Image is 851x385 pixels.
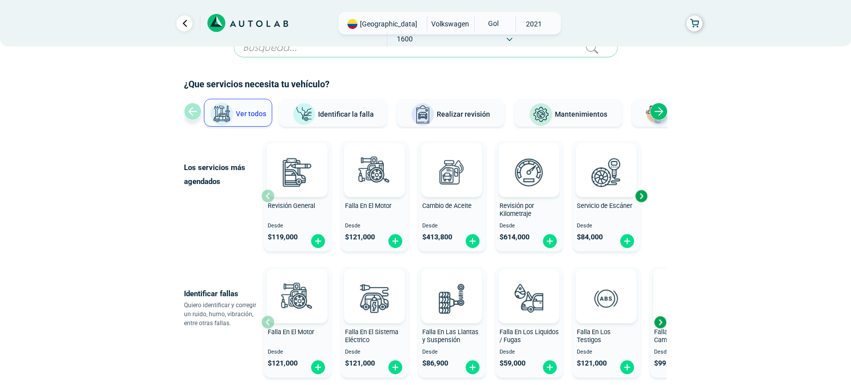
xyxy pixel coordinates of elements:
[341,141,408,251] button: Falla En El Motor Desde $121,000
[292,103,316,126] img: Identificar la falla
[437,110,490,118] span: Realizar revisión
[654,349,713,356] span: Desde
[234,38,618,57] input: Búsqueda...
[555,110,607,118] span: Mantenimientos
[577,233,603,241] span: $ 84,000
[500,359,525,368] span: $ 59,000
[542,360,558,375] img: fi_plus-circle2.svg
[268,233,298,241] span: $ 119,000
[662,276,705,320] img: diagnostic_caja-de-cambios-v3.svg
[577,349,636,356] span: Desde
[431,16,469,31] span: VOLKSWAGEN
[318,110,374,118] span: Identificar la falla
[264,267,331,378] button: Falla En El Motor Desde $121,000
[573,141,640,251] button: Servicio de Escáner Desde $84,000
[345,223,404,229] span: Desde
[359,145,389,175] img: AD0BCuuxAAAAAElFTkSuQmCC
[643,103,667,127] img: Latonería y Pintura
[411,103,435,127] img: Realizar revisión
[650,267,717,378] button: Falla En La Caja de Cambio Desde $99,000
[184,161,261,189] p: Los servicios más agendados
[345,328,398,344] span: Falla En El Sistema Eléctrico
[591,145,621,175] img: AD0BCuuxAAAAAElFTkSuQmCC
[268,328,314,336] span: Falla En El Motor
[422,349,482,356] span: Desde
[500,202,534,218] span: Revisión por Kilometraje
[341,267,408,378] button: Falla En El Sistema Eléctrico Desde $121,000
[397,99,505,127] button: Realizar revisión
[577,359,607,368] span: $ 121,000
[418,267,486,378] button: Falla En Las Llantas y Suspensión Desde $86,900
[430,150,474,194] img: cambio_de_aceite-v3.svg
[275,150,319,194] img: revision_general-v3.svg
[268,359,298,368] span: $ 121,000
[418,141,486,251] button: Cambio de Aceite Desde $413,800
[345,233,375,241] span: $ 121,000
[500,223,559,229] span: Desde
[465,233,481,249] img: fi_plus-circle2.svg
[500,349,559,356] span: Desde
[496,141,563,251] button: Revisión por Kilometraje Desde $614,000
[496,267,563,378] button: Falla En Los Liquidos / Fugas Desde $59,000
[500,233,529,241] span: $ 614,000
[514,145,544,175] img: AD0BCuuxAAAAAElFTkSuQmCC
[577,328,611,344] span: Falla En Los Testigos
[352,150,396,194] img: diagnostic_engine-v3.svg
[465,360,481,375] img: fi_plus-circle2.svg
[268,202,315,209] span: Revisión General
[236,110,266,118] span: Ver todos
[422,223,482,229] span: Desde
[184,287,261,301] p: Identificar fallas
[268,349,327,356] span: Desde
[584,150,628,194] img: escaner-v3.svg
[584,276,628,320] img: diagnostic_diagnostic_abs-v3.svg
[345,202,391,209] span: Falla En El Motor
[360,19,417,29] span: [GEOGRAPHIC_DATA]
[619,360,635,375] img: fi_plus-circle2.svg
[275,276,319,320] img: diagnostic_engine-v3.svg
[352,276,396,320] img: diagnostic_bombilla-v3.svg
[268,223,327,229] span: Desde
[437,271,467,301] img: AD0BCuuxAAAAAElFTkSuQmCC
[500,328,559,344] span: Falla En Los Liquidos / Fugas
[176,15,192,31] a: Ir al paso anterior
[310,233,326,249] img: fi_plus-circle2.svg
[430,276,474,320] img: diagnostic_suspension-v3.svg
[422,233,452,241] span: $ 413,800
[542,233,558,249] img: fi_plus-circle2.svg
[577,202,632,209] span: Servicio de Escáner
[514,99,622,127] button: Mantenimientos
[204,99,272,127] button: Ver todos
[654,359,680,368] span: $ 99,000
[279,99,387,127] button: Identificar la falla
[387,233,403,249] img: fi_plus-circle2.svg
[422,359,448,368] span: $ 86,900
[345,359,375,368] span: $ 121,000
[634,189,649,203] div: Next slide
[507,276,551,320] img: diagnostic_gota-de-sangre-v3.svg
[422,328,479,344] span: Falla En Las Llantas y Suspensión
[514,271,544,301] img: AD0BCuuxAAAAAElFTkSuQmCC
[387,31,423,46] span: 1600
[516,16,551,31] span: 2021
[184,301,261,328] p: Quiero identificar y corregir un ruido, humo, vibración, entre otras fallas.
[577,223,636,229] span: Desde
[437,145,467,175] img: AD0BCuuxAAAAAElFTkSuQmCC
[475,16,510,30] span: GOL
[310,360,326,375] img: fi_plus-circle2.svg
[619,233,635,249] img: fi_plus-circle2.svg
[387,360,403,375] img: fi_plus-circle2.svg
[184,78,668,91] h2: ¿Que servicios necesita tu vehículo?
[591,271,621,301] img: AD0BCuuxAAAAAElFTkSuQmCC
[573,267,640,378] button: Falla En Los Testigos Desde $121,000
[347,19,357,29] img: Flag of COLOMBIA
[422,202,472,209] span: Cambio de Aceite
[359,271,389,301] img: AD0BCuuxAAAAAElFTkSuQmCC
[282,145,312,175] img: AD0BCuuxAAAAAElFTkSuQmCC
[507,150,551,194] img: revision_por_kilometraje-v3.svg
[653,315,668,330] div: Next slide
[282,271,312,301] img: AD0BCuuxAAAAAElFTkSuQmCC
[529,103,553,127] img: Mantenimientos
[654,328,707,344] span: Falla En La Caja de Cambio
[345,349,404,356] span: Desde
